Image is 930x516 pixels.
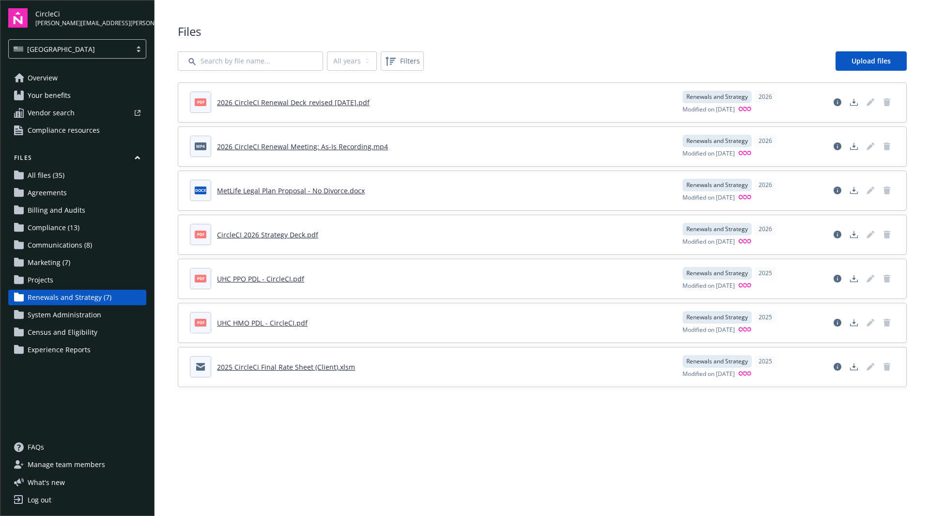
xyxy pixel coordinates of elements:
[8,185,146,201] a: Agreements
[8,70,146,86] a: Overview
[28,307,101,323] span: System Administration
[8,342,146,358] a: Experience Reports
[754,179,777,191] div: 2026
[879,183,895,198] span: Delete document
[28,290,111,305] span: Renewals and Strategy (7)
[195,275,206,282] span: pdf
[217,98,370,107] a: 2026 CircleCI Renewal Deck_revised [DATE].pdf
[846,227,862,242] a: Download document
[217,274,304,283] a: UHC PPO PDL - CircleCI.pdf
[754,267,777,280] div: 2025
[28,325,97,340] span: Census and Eligibility
[217,362,355,372] a: 2025 CircleCi Final Rate Sheet (Client).xlsm
[863,139,878,154] span: Edit document
[754,135,777,147] div: 2026
[863,94,878,110] span: Edit document
[754,355,777,368] div: 2025
[879,315,895,330] a: Delete document
[28,342,91,358] span: Experience Reports
[35,9,146,19] span: CircleCi
[217,186,365,195] a: MetLife Legal Plan Proposal - No Divorce.docx
[35,8,146,28] button: CircleCi[PERSON_NAME][EMAIL_ADDRESS][PERSON_NAME][DOMAIN_NAME]
[28,255,70,270] span: Marketing (7)
[863,183,878,198] span: Edit document
[879,359,895,375] span: Delete document
[8,203,146,218] a: Billing and Audits
[682,193,735,203] span: Modified on [DATE]
[8,307,146,323] a: System Administration
[195,231,206,238] span: pdf
[8,105,146,121] a: Vendor search
[686,137,748,145] span: Renewals and Strategy
[8,220,146,235] a: Compliance (13)
[682,105,735,114] span: Modified on [DATE]
[8,88,146,103] a: Your benefits
[28,70,58,86] span: Overview
[8,439,146,455] a: FAQs
[863,315,878,330] span: Edit document
[28,272,53,288] span: Projects
[686,357,748,366] span: Renewals and Strategy
[178,51,323,71] input: Search by file name...
[28,185,67,201] span: Agreements
[846,183,862,198] a: Download document
[27,44,95,54] span: [GEOGRAPHIC_DATA]
[830,94,845,110] a: View file details
[682,281,735,291] span: Modified on [DATE]
[195,98,206,106] span: pdf
[879,227,895,242] span: Delete document
[8,272,146,288] a: Projects
[381,51,424,71] button: Filters
[836,51,907,71] a: Upload files
[28,492,51,508] div: Log out
[754,223,777,235] div: 2026
[830,227,845,242] a: View file details
[8,237,146,253] a: Communications (8)
[8,255,146,270] a: Marketing (7)
[217,230,318,239] a: CircleCI 2026 Strategy Deck.pdf
[682,149,735,158] span: Modified on [DATE]
[35,19,146,28] span: [PERSON_NAME][EMAIL_ADDRESS][PERSON_NAME][DOMAIN_NAME]
[28,88,71,103] span: Your benefits
[830,359,845,375] a: View file details
[8,123,146,138] a: Compliance resources
[195,187,206,194] span: docx
[14,44,126,54] span: [GEOGRAPHIC_DATA]
[863,359,878,375] span: Edit document
[8,154,146,166] button: Files
[830,183,845,198] a: View file details
[400,56,420,66] span: Filters
[830,271,845,286] a: View file details
[686,225,748,234] span: Renewals and Strategy
[686,181,748,189] span: Renewals and Strategy
[178,23,907,40] span: Files
[863,271,878,286] span: Edit document
[8,290,146,305] a: Renewals and Strategy (7)
[28,439,44,455] span: FAQs
[852,56,891,65] span: Upload files
[863,227,878,242] a: Edit document
[8,8,28,28] img: navigator-logo.svg
[217,142,388,151] a: 2026 CircleCI Renewal Meeting: As-Is Recording.mp4
[28,168,64,183] span: All files (35)
[846,139,862,154] a: Download document
[879,139,895,154] span: Delete document
[879,271,895,286] a: Delete document
[217,318,308,328] a: UHC HMO PDL - CircleCI.pdf
[8,477,80,487] button: What's new
[686,269,748,278] span: Renewals and Strategy
[846,94,862,110] a: Download document
[754,311,777,324] div: 2025
[846,359,862,375] a: Download document
[195,319,206,326] span: pdf
[28,123,100,138] span: Compliance resources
